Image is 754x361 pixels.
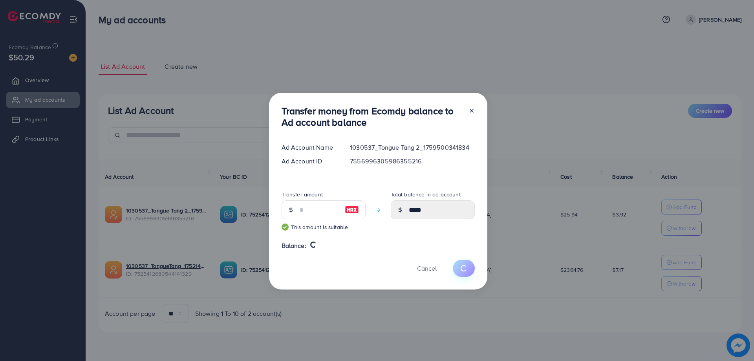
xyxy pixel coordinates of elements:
[407,260,447,277] button: Cancel
[282,241,306,250] span: Balance:
[345,205,359,214] img: image
[275,143,344,152] div: Ad Account Name
[282,105,462,128] h3: Transfer money from Ecomdy balance to Ad account balance
[417,264,437,273] span: Cancel
[344,157,481,166] div: 7556996305986355216
[275,157,344,166] div: Ad Account ID
[282,224,289,231] img: guide
[282,191,323,198] label: Transfer amount
[344,143,481,152] div: 1030537_Tongue Tang 2_1759500341834
[282,223,366,231] small: This amount is suitable
[391,191,461,198] label: Total balance in ad account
